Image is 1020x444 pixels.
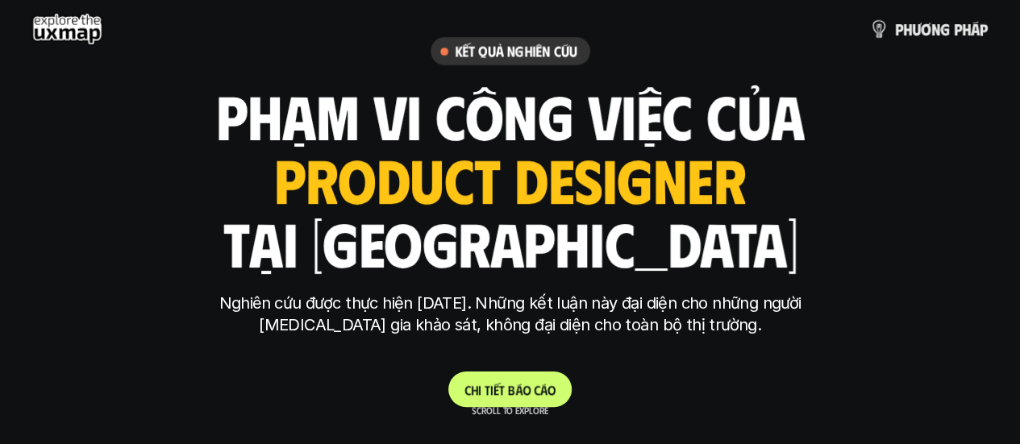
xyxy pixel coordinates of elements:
span: c [534,382,540,397]
span: p [895,20,903,38]
span: b [508,382,515,397]
span: h [962,20,971,38]
span: o [522,382,531,397]
span: á [540,382,547,397]
span: ơ [921,20,931,38]
span: p [954,20,962,38]
span: á [515,382,522,397]
span: á [971,20,980,38]
span: p [980,20,988,38]
span: i [490,382,493,397]
span: o [547,382,556,397]
span: n [931,20,940,38]
a: phươngpháp [869,13,988,45]
span: h [471,382,478,397]
span: ế [493,382,499,397]
h6: Kết quả nghiên cứu [455,42,577,60]
p: Nghiên cứu được thực hiện [DATE]. Những kết luận này đại diện cho những người [MEDICAL_DATA] gia ... [208,293,813,336]
span: ư [912,20,921,38]
span: g [940,20,950,38]
span: t [499,382,505,397]
h1: tại [GEOGRAPHIC_DATA] [223,209,797,276]
span: t [485,382,490,397]
span: i [478,382,481,397]
span: h [903,20,912,38]
span: C [464,382,471,397]
a: Chitiếtbáocáo [448,371,572,407]
h1: phạm vi công việc của [216,81,805,149]
p: Scroll to explore [472,405,548,416]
